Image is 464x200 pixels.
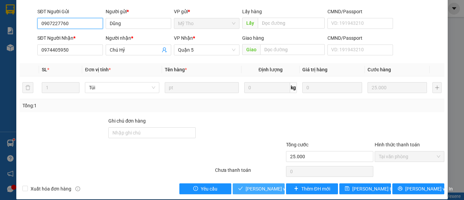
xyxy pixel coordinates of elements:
[89,83,155,93] span: Túi
[214,166,285,178] div: Chưa thanh toán
[106,8,171,15] div: Người gửi
[4,3,27,25] img: logo
[201,185,217,193] span: Yêu cầu
[368,82,427,93] input: 0
[174,8,239,15] div: VP gửi
[246,185,311,193] span: [PERSON_NAME] và Giao hàng
[398,186,403,192] span: printer
[302,82,362,93] input: 0
[432,82,442,93] button: plus
[165,82,239,93] input: VD: Bàn, Ghế
[294,186,299,192] span: plus
[286,183,338,194] button: plusThêm ĐH mới
[242,18,258,29] span: Lấy
[22,82,33,93] button: delete
[238,186,243,192] span: check
[22,102,180,109] div: Tổng: 1
[352,185,407,193] span: [PERSON_NAME] thay đổi
[242,44,260,55] span: Giao
[405,185,453,193] span: [PERSON_NAME] và In
[375,142,420,147] label: Hình thức thanh toán
[193,186,198,192] span: exclamation-circle
[178,18,235,29] span: Mỹ Tho
[379,151,440,162] span: Tại văn phòng
[162,47,167,53] span: user-add
[368,67,391,72] span: Cước hàng
[106,34,171,42] div: Người nhận
[286,142,308,147] span: Tổng cước
[37,34,103,42] div: SĐT Người Nhận
[301,185,330,193] span: Thêm ĐH mới
[327,34,393,42] div: CMND/Passport
[258,18,325,29] input: Dọc đường
[75,186,80,191] span: info-circle
[174,35,193,41] span: VP Nhận
[74,49,100,54] span: Người nhận:
[233,183,285,194] button: check[PERSON_NAME] và Giao hàng
[29,41,73,46] span: Mã ĐH: BT2510140047
[290,82,297,93] span: kg
[392,183,444,194] button: printer[PERSON_NAME] và In
[165,67,187,72] span: Tên hàng
[260,44,325,55] input: Dọc đường
[339,183,391,194] button: save[PERSON_NAME] thay đổi
[48,4,80,10] span: THẢO CHÂU
[37,8,103,15] div: SĐT Người Gửi
[28,185,74,193] span: Xuất hóa đơn hàng
[242,35,264,41] span: Giao hàng
[345,186,350,192] span: save
[178,45,235,55] span: Quận 5
[2,50,17,55] span: Gửi từ:
[25,35,76,40] strong: BIÊN NHẬN HÀNG GỬI
[242,9,262,14] span: Lấy hàng
[327,8,393,15] div: CMND/Passport
[42,67,47,72] span: SL
[258,67,283,72] span: Định lượng
[108,127,196,138] input: Ghi chú đơn hàng
[179,183,231,194] button: exclamation-circleYêu cầu
[302,67,327,72] span: Giá trị hàng
[108,118,146,124] label: Ghi chú đơn hàng
[85,67,110,72] span: Đơn vị tính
